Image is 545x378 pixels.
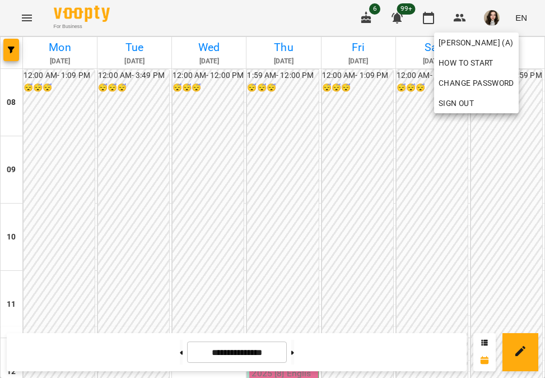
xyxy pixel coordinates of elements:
[439,36,514,49] span: [PERSON_NAME] (а)
[434,53,498,73] a: How to start
[439,76,514,90] span: Change Password
[434,33,519,53] a: [PERSON_NAME] (а)
[434,73,519,93] a: Change Password
[439,56,493,70] span: How to start
[434,93,519,113] button: Sign Out
[439,96,474,110] span: Sign Out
